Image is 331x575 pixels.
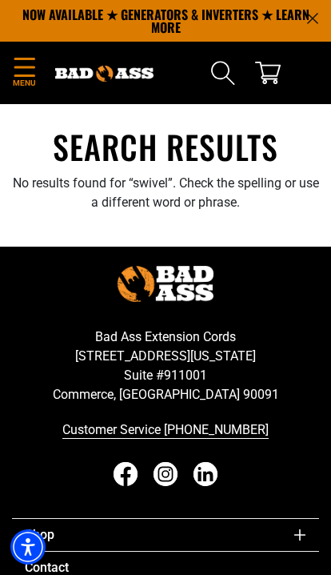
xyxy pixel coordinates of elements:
h1: Search results [12,126,319,167]
div: Accessibility Menu [10,529,46,565]
span: Menu [12,77,36,89]
a: call 833-674-1699 [12,417,319,443]
p: Bad Ass Extension Cords [STREET_ADDRESS][US_STATE] Suite #911001 Commerce, [GEOGRAPHIC_DATA] 90091 [12,328,319,404]
span: Shop [12,518,319,551]
img: Bad Ass Extension Cords [118,266,213,302]
summary: Menu [12,54,36,92]
img: Bad Ass Extension Cords [55,66,154,82]
summary: Search [210,60,236,86]
p: No results found for “swivel”. Check the spelling or use a different word or phrase. [12,174,319,212]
